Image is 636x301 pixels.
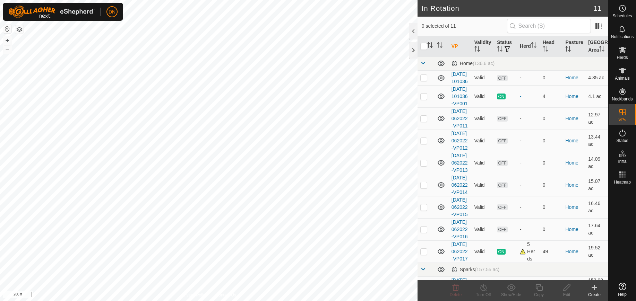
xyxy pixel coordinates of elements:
[472,196,495,218] td: Valid
[618,292,627,296] span: Help
[585,174,608,196] td: 15.07 ac
[520,226,537,233] div: -
[497,75,507,81] span: OFF
[452,86,468,106] a: [DATE] 101036-VP001
[497,292,525,298] div: Show/Hide
[452,131,468,151] a: [DATE] 062022-VP012
[585,70,608,85] td: 4.35 ac
[497,204,507,210] span: OFF
[497,116,507,122] span: OFF
[585,276,608,291] td: 153.08 ac
[472,240,495,263] td: Valid
[585,152,608,174] td: 14.09 ac
[452,108,468,129] a: [DATE] 062022-VP011
[497,182,507,188] span: OFF
[472,130,495,152] td: Valid
[562,36,585,57] th: Pasture
[3,25,11,33] button: Reset Map
[497,94,505,99] span: ON
[472,174,495,196] td: Valid
[585,196,608,218] td: 16.46 ac
[472,107,495,130] td: Valid
[599,47,604,53] p-sorticon: Activate to sort
[3,36,11,45] button: +
[618,118,626,122] span: VPs
[452,175,468,195] a: [DATE] 062022-VP014
[565,47,571,53] p-sorticon: Activate to sort
[181,292,207,298] a: Privacy Policy
[216,292,236,298] a: Contact Us
[594,3,601,14] span: 11
[520,74,537,81] div: -
[540,70,563,85] td: 0
[475,267,499,272] span: (157.55 ac)
[585,36,608,57] th: [GEOGRAPHIC_DATA] Area
[497,47,502,53] p-sorticon: Activate to sort
[540,276,563,291] td: 0
[553,292,581,298] div: Edit
[540,218,563,240] td: 0
[565,227,578,232] a: Home
[449,36,472,57] th: VP
[565,182,578,188] a: Home
[617,55,628,60] span: Herds
[565,75,578,80] a: Home
[474,47,480,53] p-sorticon: Activate to sort
[612,97,633,101] span: Neckbands
[540,196,563,218] td: 0
[615,76,630,80] span: Animals
[565,160,578,166] a: Home
[565,116,578,121] a: Home
[452,241,468,262] a: [DATE] 062022-VP017
[614,180,631,184] span: Heatmap
[585,130,608,152] td: 13.44 ac
[609,280,636,299] a: Help
[452,61,495,67] div: Home
[422,4,594,12] h2: In Rotation
[520,182,537,189] div: -
[565,204,578,210] a: Home
[507,19,591,33] input: Search (S)
[585,240,608,263] td: 19.52 ac
[470,292,497,298] div: Turn Off
[472,218,495,240] td: Valid
[540,130,563,152] td: 0
[497,227,507,232] span: OFF
[437,43,442,49] p-sorticon: Activate to sort
[452,71,468,84] a: [DATE] 101036
[520,137,537,144] div: -
[473,61,495,66] span: (136.6 ac)
[520,159,537,167] div: -
[472,85,495,107] td: Valid
[497,138,507,144] span: OFF
[611,35,634,39] span: Notifications
[540,36,563,57] th: Head
[540,240,563,263] td: 49
[3,45,11,54] button: –
[540,85,563,107] td: 4
[452,277,468,290] a: [DATE] 062938
[520,204,537,211] div: -
[452,267,499,273] div: Sparks
[472,36,495,57] th: Validity
[565,249,578,254] a: Home
[565,94,578,99] a: Home
[472,70,495,85] td: Valid
[8,6,95,18] img: Gallagher Logo
[612,14,632,18] span: Schedules
[540,174,563,196] td: 0
[618,159,626,163] span: Infra
[422,23,507,30] span: 0 selected of 11
[472,276,495,291] td: Valid
[540,107,563,130] td: 0
[540,152,563,174] td: 0
[452,219,468,239] a: [DATE] 062022-VP016
[497,160,507,166] span: OFF
[109,8,115,16] span: DN
[581,292,608,298] div: Create
[494,36,517,57] th: Status
[520,93,537,100] div: -
[452,197,468,217] a: [DATE] 062022-VP015
[531,43,536,49] p-sorticon: Activate to sort
[585,107,608,130] td: 12.97 ac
